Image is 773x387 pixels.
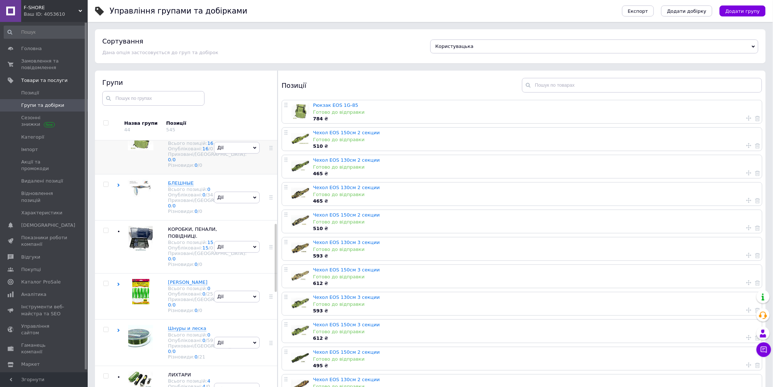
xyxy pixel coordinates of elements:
[195,308,198,313] a: 0
[207,291,213,297] div: 25
[4,26,86,39] input: Пошук
[21,114,68,128] span: Сезонні знижки
[313,301,758,308] div: Готово до відправки
[168,302,171,308] a: 0
[168,245,247,251] div: Опубліковані:
[755,279,760,286] a: Видалити товар
[202,146,209,151] a: 16
[171,302,176,308] span: /
[199,262,202,267] div: 0
[168,291,247,297] div: Опубліковані:
[202,192,205,198] a: 0
[313,294,380,300] a: Чехол EOS 130см 3 секции
[313,109,758,116] div: Готово до відправки
[313,246,758,253] div: Готово до відправки
[313,198,323,204] b: 465
[313,253,758,259] div: ₴
[21,134,44,140] span: Категорії
[21,222,75,229] span: [DEMOGRAPHIC_DATA]
[21,234,68,248] span: Показники роботи компанії
[21,90,39,96] span: Позиції
[102,37,143,45] h4: Сортування
[313,308,323,313] b: 593
[168,180,194,186] span: БЛЕШНЫЕ
[313,191,758,198] div: Готово до відправки
[168,146,247,151] div: Опубліковані:
[21,146,38,153] span: Імпорт
[168,332,247,338] div: Всього позицій:
[313,225,758,232] div: ₴
[755,362,760,368] a: Видалити товар
[622,5,654,16] button: Експорт
[313,226,323,231] b: 510
[168,251,247,262] div: Приховані/[GEOGRAPHIC_DATA]:
[21,159,68,172] span: Акції та промокоди
[210,245,213,251] div: 0
[207,240,214,245] a: 15
[313,102,358,108] a: Рюкзак EOS 1G-85
[171,157,176,162] span: /
[755,197,760,204] a: Видалити товар
[168,338,247,343] div: Опубліковані:
[168,349,171,354] a: 0
[726,8,760,14] span: Додати групу
[21,342,68,355] span: Гаманець компанії
[313,171,323,176] b: 465
[171,256,176,262] span: /
[207,286,210,291] a: 0
[667,8,707,14] span: Додати добірку
[206,291,213,297] span: /
[202,338,205,343] a: 0
[168,262,247,267] div: Різновиди:
[21,58,68,71] span: Замовлення та повідомлення
[199,308,202,313] div: 0
[21,178,63,184] span: Видалені позиції
[21,323,68,336] span: Управління сайтом
[313,267,380,273] a: Чехол EOS 150см 3 секции
[166,120,228,127] div: Позиції
[313,356,758,362] div: Готово до відправки
[124,120,161,127] div: Назва групи
[195,162,198,168] a: 0
[313,377,380,382] a: Чехол EOS 130см 2 секции
[661,5,712,16] button: Додати добірку
[171,349,176,354] span: /
[21,45,42,52] span: Головна
[168,192,247,198] div: Опубліковані:
[206,192,213,198] span: /
[128,325,153,350] img: Шнуры и леска
[282,78,522,93] div: Позиції
[313,335,323,341] b: 612
[313,157,380,163] a: Чехол EOS 130см 2 секции
[102,78,270,87] div: Групи
[210,146,213,151] div: 0
[102,91,205,106] input: Пошук по групах
[313,198,758,204] div: ₴
[173,349,176,354] a: 0
[21,361,40,368] span: Маркет
[168,354,247,360] div: Різновиди:
[207,192,213,198] div: 34
[757,342,771,357] button: Чат з покупцем
[168,308,247,313] div: Різновиди:
[313,219,758,225] div: Готово до відправки
[207,187,210,192] a: 0
[202,291,205,297] a: 0
[168,378,247,384] div: Всього позицій:
[168,286,247,291] div: Всього позицій:
[207,378,210,384] a: 4
[313,185,380,190] a: Чехол EOS 130см 2 секции
[209,245,213,251] span: /
[313,143,323,149] b: 510
[313,274,758,280] div: Готово до відправки
[168,226,217,238] span: КОРОБКИ, ПЕНАЛИ, ПОВІДНИЦІ.
[110,7,247,15] h1: Управління групами та добірками
[313,116,758,122] div: ₴
[171,203,176,208] span: /
[313,170,758,177] div: ₴
[168,256,171,262] a: 0
[313,136,758,143] div: Готово до відправки
[313,253,323,259] b: 593
[755,142,760,149] a: Видалити товар
[166,127,175,132] div: 545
